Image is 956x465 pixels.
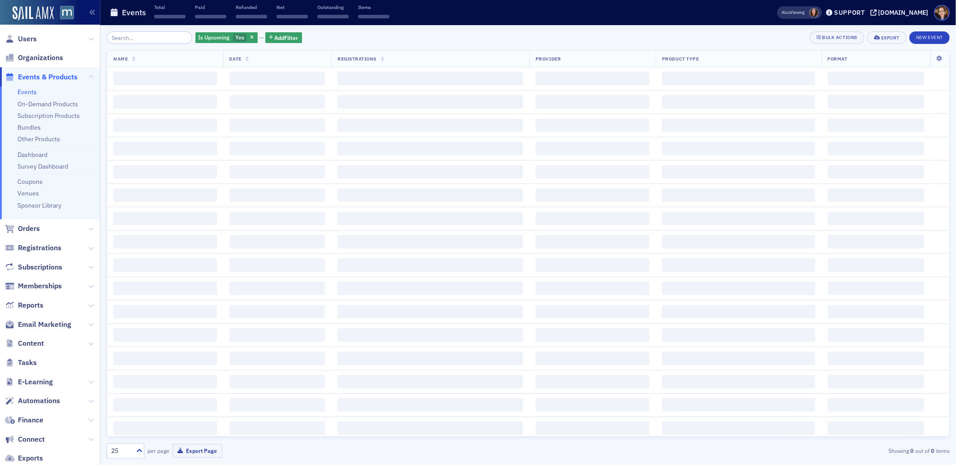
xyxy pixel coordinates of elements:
span: ‌ [536,375,649,388]
span: ‌ [536,235,649,248]
a: Events [17,88,37,96]
span: ‌ [662,328,815,342]
span: ‌ [229,72,325,85]
span: ‌ [337,95,523,109]
button: Export [867,31,906,44]
a: Dashboard [17,151,48,159]
span: ‌ [662,142,815,155]
span: Content [18,339,44,348]
span: ‌ [828,212,924,225]
span: ‌ [113,328,217,342]
a: View Homepage [54,6,74,21]
span: Users [18,34,37,44]
a: Tasks [5,358,37,368]
span: ‌ [536,95,649,109]
span: Tasks [18,358,37,368]
a: Reports [5,300,43,310]
span: ‌ [113,375,217,388]
p: Net [277,4,308,10]
span: ‌ [113,188,217,202]
div: Showing out of items [675,447,950,455]
a: Coupons [17,178,43,186]
span: ‌ [229,258,325,272]
div: Also [782,9,791,15]
span: ‌ [113,258,217,272]
a: Memberships [5,281,62,291]
span: Reports [18,300,43,310]
span: ‌ [337,258,523,272]
span: ‌ [358,15,389,18]
span: ‌ [113,142,217,155]
span: ‌ [317,15,349,18]
span: ‌ [229,188,325,202]
span: ‌ [229,352,325,365]
p: Refunded [236,4,267,10]
span: ‌ [828,258,924,272]
span: ‌ [536,305,649,318]
span: ‌ [229,282,325,295]
div: [DOMAIN_NAME] [878,9,929,17]
span: ‌ [229,95,325,109]
p: Paid [195,4,226,10]
span: ‌ [828,142,924,155]
span: Name [113,56,128,62]
span: Date [229,56,242,62]
span: ‌ [828,398,924,412]
p: Total [154,4,186,10]
span: ‌ [154,15,186,18]
a: Exports [5,453,43,463]
button: [DOMAIN_NAME] [870,9,932,16]
span: ‌ [536,422,649,435]
strong: 0 [930,447,936,455]
span: ‌ [662,235,815,248]
span: ‌ [536,352,649,365]
a: Orders [5,224,40,234]
a: Sponsor Library [17,201,61,209]
a: On-Demand Products [17,100,78,108]
span: ‌ [277,15,308,18]
span: ‌ [662,118,815,132]
span: ‌ [662,72,815,85]
span: ‌ [229,235,325,248]
span: ‌ [113,398,217,412]
label: per page [147,447,169,455]
span: ‌ [828,95,924,109]
span: ‌ [229,212,325,225]
span: ‌ [337,422,523,435]
span: ‌ [828,352,924,365]
span: ‌ [536,212,649,225]
a: Subscription Products [17,112,80,120]
span: ‌ [195,15,226,18]
span: ‌ [662,422,815,435]
div: 25 [111,446,131,456]
span: ‌ [337,72,523,85]
span: ‌ [337,352,523,365]
span: ‌ [113,235,217,248]
a: Email Marketing [5,320,71,330]
span: Registrations [337,56,376,62]
a: Users [5,34,37,44]
span: ‌ [337,282,523,295]
p: Outstanding [317,4,349,10]
span: Add Filter [275,34,298,42]
span: ‌ [828,165,924,178]
span: ‌ [662,212,815,225]
span: Is Upcoming [199,34,230,41]
span: Viewing [782,9,805,16]
span: Natalie Antonakas [809,8,819,17]
span: ‌ [536,328,649,342]
span: ‌ [113,305,217,318]
a: Content [5,339,44,348]
span: ‌ [662,398,815,412]
span: Automations [18,396,60,406]
span: Subscriptions [18,262,62,272]
a: Events & Products [5,72,78,82]
a: Other Products [17,135,60,143]
span: Events & Products [18,72,78,82]
a: New Event [909,33,950,41]
a: E-Learning [5,377,53,387]
span: ‌ [828,282,924,295]
div: Bulk Actions [822,35,857,40]
a: Bundles [17,123,41,131]
span: ‌ [828,118,924,132]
